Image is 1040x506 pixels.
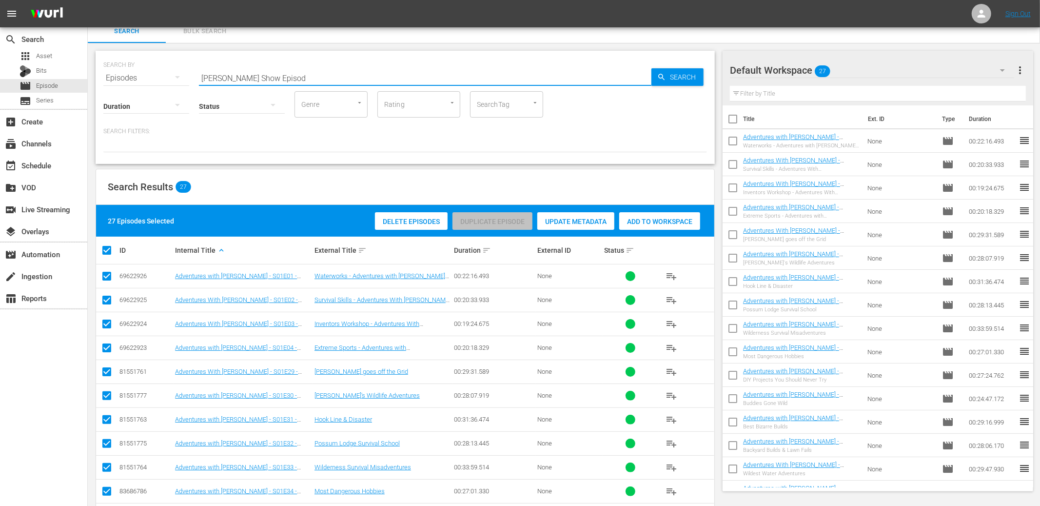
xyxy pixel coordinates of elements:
[119,320,172,327] div: 69622924
[119,296,172,304] div: 69622925
[863,481,939,504] td: None
[660,384,684,407] button: playlist_add
[863,340,939,364] td: None
[1014,64,1026,76] span: more_vert
[175,368,302,383] a: Adventures With [PERSON_NAME] - S01E29 - [PERSON_NAME] goes off the Grid
[175,464,301,478] a: Adventures with [PERSON_NAME] - S01E33 - Wilderness Survival Misadventures
[965,317,1019,340] td: 00:33:59.514
[666,294,678,306] span: playlist_add
[454,440,534,447] div: 00:28:13.445
[537,296,601,304] div: None
[743,321,843,343] a: Adventures with [PERSON_NAME] - S01E33 - Wilderness Survival Misadventures
[5,182,17,194] span: VOD
[965,457,1019,481] td: 00:29:47.930
[965,340,1019,364] td: 00:27:01.330
[119,440,172,447] div: 81551775
[119,464,172,471] div: 81551764
[863,293,939,317] td: None
[660,432,684,455] button: playlist_add
[863,387,939,410] td: None
[454,487,534,495] div: 00:27:01.330
[965,246,1019,270] td: 00:28:07.919
[815,61,830,81] span: 27
[743,189,860,196] div: Inventors Workshop - Adventures With [PERSON_NAME] (Hosted by [PERSON_NAME])
[666,462,678,473] span: playlist_add
[314,296,451,311] a: Survival Skills - Adventures With [PERSON_NAME] (Hosted by [PERSON_NAME])
[743,297,854,312] a: Adventures with [PERSON_NAME] - S01E32 - Possum Lodge Survival School
[454,320,534,327] div: 00:19:24.675
[1019,463,1030,474] span: reorder
[743,142,860,149] div: Waterworks - Adventures with [PERSON_NAME] (Hosted by [PERSON_NAME])
[965,129,1019,153] td: 00:22:16.493
[660,480,684,503] button: playlist_add
[666,438,678,449] span: playlist_add
[743,344,843,359] a: Adventures with [PERSON_NAME] - S01E34 - Most Dangerous Hobbies
[965,410,1019,434] td: 00:29:16.999
[1019,182,1030,193] span: reorder
[965,434,1019,457] td: 00:28:06.170
[314,368,408,375] a: [PERSON_NAME] goes off the Grid
[119,344,172,351] div: 69622923
[454,296,534,304] div: 00:20:33.933
[36,96,54,105] span: Series
[965,270,1019,293] td: 00:31:36.474
[666,366,678,378] span: playlist_add
[5,116,17,128] span: Create
[537,218,614,225] span: Update Metadata
[537,392,601,399] div: None
[619,212,700,230] button: Add to Workspace
[743,414,843,429] a: Adventures with [PERSON_NAME] - S01E37 - Best Bizarre Builds
[863,457,939,481] td: None
[743,330,860,336] div: Wilderness Survival Misadventures
[537,344,601,351] div: None
[537,246,601,254] div: External ID
[1019,299,1030,310] span: reorder
[119,392,172,399] div: 81551777
[314,244,451,256] div: External Title
[314,392,420,399] a: [PERSON_NAME]'s Wildlife Adventures
[175,344,301,366] a: Adventures with [PERSON_NAME] - S01E04 - Extreme Sports (with [PERSON_NAME] Voiceover)
[743,447,860,453] div: Backyard Builds & Lawn Fails
[537,416,601,423] div: None
[660,312,684,336] button: playlist_add
[314,487,385,495] a: Most Dangerous Hobbies
[454,368,534,375] div: 00:29:31.589
[1019,416,1030,427] span: reorder
[666,486,678,497] span: playlist_add
[743,213,860,219] div: Extreme Sports - Adventures with [PERSON_NAME] (Hosted by [PERSON_NAME])
[20,80,31,92] span: Episode
[175,296,307,311] a: Adventures With [PERSON_NAME] - S01E02 - Survival Skills (with [PERSON_NAME] Voiceover)
[176,181,191,193] span: 27
[172,26,238,37] span: Bulk Search
[942,205,954,217] span: Episode
[660,264,684,288] button: playlist_add
[314,464,411,471] a: Wilderness Survival Misadventures
[965,364,1019,387] td: 00:27:24.762
[1019,252,1030,263] span: reorder
[452,215,532,227] span: Can only bulk duplicate episodes with 20 or fewer episodes
[743,133,843,155] a: Adventures with [PERSON_NAME] - S01E01 - Waterworks (with [PERSON_NAME] Voiceover)
[1019,486,1030,498] span: reorder
[119,272,172,280] div: 69622926
[604,244,657,256] div: Status
[108,181,173,193] span: Search Results
[743,203,843,225] a: Adventures with [PERSON_NAME] - S01E04 - Extreme Sports (with [PERSON_NAME] Voiceover)
[936,105,963,133] th: Type
[314,440,400,447] a: Possum Lodge Survival School
[5,271,17,283] span: Ingestion
[217,246,226,255] span: keyboard_arrow_up
[1019,135,1030,146] span: reorder
[94,26,160,37] span: Search
[863,153,939,176] td: None
[454,344,534,351] div: 00:20:18.329
[743,250,843,272] a: Adventures with [PERSON_NAME] - S01E30 - [PERSON_NAME]'s Wildlife Adventures
[743,166,860,172] div: Survival Skills - Adventures With [PERSON_NAME] (Hosted by [PERSON_NAME])
[314,416,372,423] a: Hook Line & Disaster
[175,487,301,502] a: Adventures with [PERSON_NAME] - S01E34 - Most Dangerous Hobbies
[619,218,700,225] span: Add to Workspace
[942,323,954,334] span: Episode
[1019,158,1030,170] span: reorder
[5,34,17,45] span: Search
[965,293,1019,317] td: 00:28:13.445
[863,246,939,270] td: None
